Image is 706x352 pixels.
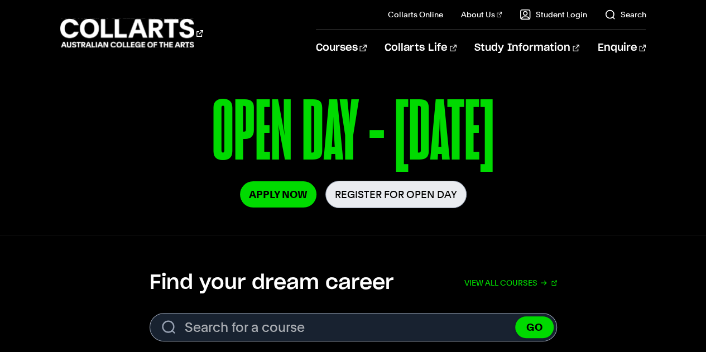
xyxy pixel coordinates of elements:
h2: Find your dream career [150,271,393,295]
a: Collarts Online [388,9,443,20]
a: Enquire [597,30,646,66]
a: Student Login [520,9,587,20]
a: Register for Open Day [325,181,467,208]
button: GO [515,316,554,338]
a: Collarts Life [385,30,457,66]
a: View all courses [464,271,557,295]
form: Search [150,313,557,341]
a: Courses [316,30,367,66]
a: Study Information [474,30,579,66]
input: Search for a course [150,313,557,341]
a: Search [604,9,646,20]
div: Go to homepage [60,17,203,49]
p: OPEN DAY - [DATE] [60,89,646,181]
a: Apply Now [240,181,316,208]
a: About Us [461,9,502,20]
